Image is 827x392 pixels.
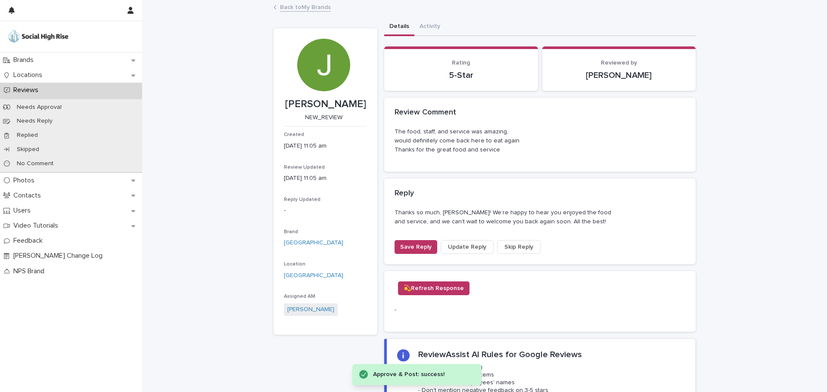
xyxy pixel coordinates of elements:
[452,60,470,66] span: Rating
[395,127,519,154] p: The food, staff, and service was amazing, would definitely come back here to eat again Thanks for...
[10,117,59,125] p: Needs Reply
[448,243,486,251] span: Update Reply
[10,237,50,245] p: Feedback
[395,306,485,315] p: -
[10,252,109,260] p: [PERSON_NAME] Change Log
[395,108,456,117] h2: Review Comment
[284,262,305,267] span: Location
[395,189,414,198] h2: Reply
[10,176,41,185] p: Photos
[497,240,541,254] button: Skip Reply
[284,294,315,299] span: Assigned AM
[601,60,637,66] span: Reviewed by
[284,98,367,111] p: [PERSON_NAME]
[395,240,437,254] button: Save Reply
[553,70,686,80] p: [PERSON_NAME]
[400,243,432,251] span: Save Reply
[284,132,304,137] span: Created
[418,349,582,360] h2: ReviewAssist AI Rules for Google Reviews
[395,208,612,226] p: Thanks so much, [PERSON_NAME]! We’re happy to hear you enjoyed the food and service, and we can’t...
[10,160,60,167] p: No Comment
[10,222,65,230] p: Video Tutorials
[384,18,414,36] button: Details
[284,174,367,183] p: [DATE] 11:05 am
[280,2,331,12] a: Back toMy Brands
[287,305,334,314] a: [PERSON_NAME]
[10,146,46,153] p: Skipped
[284,197,320,202] span: Reply Updated
[10,86,45,94] p: Reviews
[10,56,40,64] p: Brands
[404,284,464,293] span: 💫Refresh Response
[398,281,469,295] button: 💫Refresh Response
[10,71,49,79] p: Locations
[504,243,533,251] span: Skip Reply
[284,142,367,151] p: [DATE] 11:05 am
[284,229,298,235] span: Brand
[284,271,343,280] a: [GEOGRAPHIC_DATA]
[10,267,51,275] p: NPS Brand
[414,18,445,36] button: Activity
[10,191,48,200] p: Contacts
[395,70,528,80] p: 5-Star
[10,104,68,111] p: Needs Approval
[284,206,367,215] p: -
[441,240,494,254] button: Update Reply
[7,28,70,45] img: o5DnuTxEQV6sW9jFYBBf
[373,369,464,380] div: Approve & Post: success!
[284,165,325,170] span: Review Updated
[284,238,343,247] a: [GEOGRAPHIC_DATA]
[284,114,364,121] p: NEW_REVIEW
[10,132,45,139] p: Replied
[10,207,37,215] p: Users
